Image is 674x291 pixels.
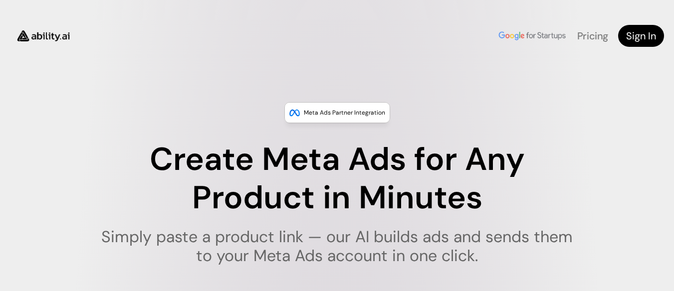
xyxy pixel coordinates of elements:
a: Pricing [577,29,608,42]
a: Sign In [618,25,664,47]
h1: Simply paste a product link — our AI builds ads and sends them to your Meta Ads account in one cl... [95,227,579,266]
h4: Sign In [626,29,656,43]
p: Meta Ads Partner Integration [304,108,385,118]
h1: Create Meta Ads for Any Product in Minutes [95,141,579,217]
